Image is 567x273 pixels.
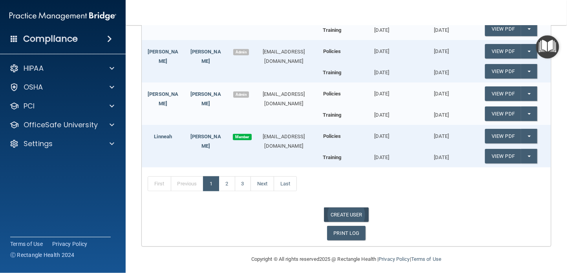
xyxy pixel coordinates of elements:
[352,82,412,99] div: [DATE]
[412,149,471,162] div: [DATE]
[352,40,412,56] div: [DATE]
[24,120,98,130] p: OfficeSafe University
[9,8,116,24] img: PMB logo
[485,22,521,36] a: View PDF
[324,207,368,222] a: CREATE USER
[9,139,114,148] a: Settings
[24,64,44,73] p: HIPAA
[10,240,43,248] a: Terms of Use
[190,91,221,106] a: [PERSON_NAME]
[485,106,521,121] a: View PDF
[148,49,178,64] a: [PERSON_NAME]
[148,91,178,106] a: [PERSON_NAME]
[485,149,521,163] a: View PDF
[485,129,521,143] a: View PDF
[352,149,412,162] div: [DATE]
[412,22,471,35] div: [DATE]
[24,82,43,92] p: OSHA
[352,22,412,35] div: [DATE]
[485,44,521,59] a: View PDF
[23,33,78,44] h4: Compliance
[323,70,342,75] b: Training
[148,176,171,191] a: First
[412,40,471,56] div: [DATE]
[9,82,114,92] a: OSHA
[9,64,114,73] a: HIPAA
[9,101,114,111] a: PCI
[233,92,249,98] span: Admin
[255,90,312,108] div: [EMAIL_ADDRESS][DOMAIN_NAME]
[412,106,471,120] div: [DATE]
[219,176,235,191] a: 2
[255,132,312,151] div: [EMAIL_ADDRESS][DOMAIN_NAME]
[190,49,221,64] a: [PERSON_NAME]
[255,47,312,66] div: [EMAIL_ADDRESS][DOMAIN_NAME]
[323,27,342,33] b: Training
[203,176,219,191] a: 1
[235,176,251,191] a: 3
[412,125,471,141] div: [DATE]
[323,112,342,118] b: Training
[411,256,441,262] a: Terms of Use
[203,247,490,272] div: Copyright © All rights reserved 2025 @ Rectangle Health | |
[352,125,412,141] div: [DATE]
[352,64,412,77] div: [DATE]
[432,218,558,249] iframe: Drift Widget Chat Controller
[24,101,35,111] p: PCI
[190,134,221,149] a: [PERSON_NAME]
[412,64,471,77] div: [DATE]
[251,176,274,191] a: Next
[323,133,341,139] b: Policies
[9,120,114,130] a: OfficeSafe University
[485,64,521,79] a: View PDF
[327,226,366,240] a: PRINT LOG
[412,82,471,99] div: [DATE]
[24,139,53,148] p: Settings
[323,91,341,97] b: Policies
[52,240,88,248] a: Privacy Policy
[274,176,297,191] a: Last
[154,134,172,139] a: Linneah
[352,106,412,120] div: [DATE]
[323,48,341,54] b: Policies
[323,154,342,160] b: Training
[10,251,75,259] span: Ⓒ Rectangle Health 2024
[536,35,559,59] button: Open Resource Center
[171,176,204,191] a: Previous
[379,256,410,262] a: Privacy Policy
[233,134,252,140] span: Member
[233,49,249,55] span: Admin
[485,86,521,101] a: View PDF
